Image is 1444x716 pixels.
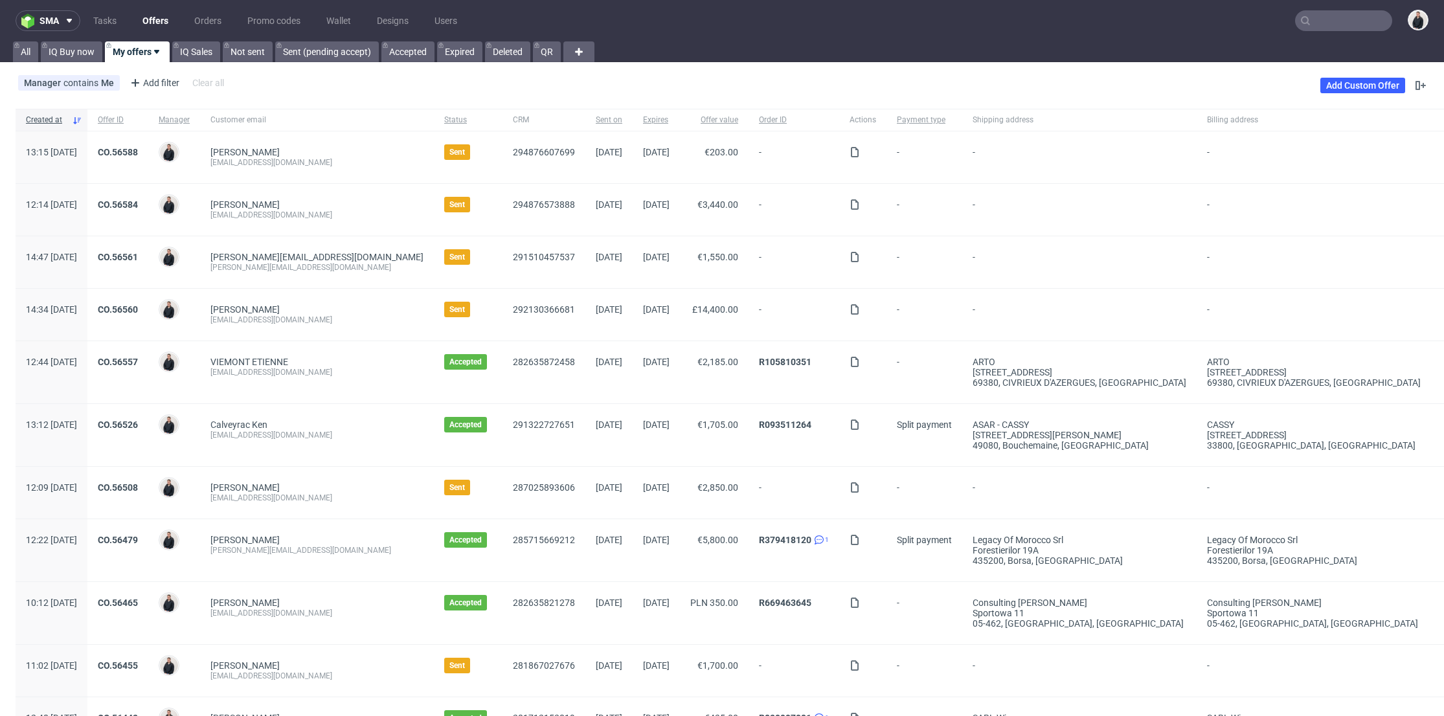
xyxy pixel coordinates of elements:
a: Sent (pending accept) [275,41,379,62]
span: - [973,304,1186,325]
span: Sent [449,252,465,262]
img: Adrian Margula [160,196,178,214]
a: CO.56508 [98,482,138,493]
span: - [897,482,952,503]
div: Forestierilor 19A [973,545,1186,555]
a: [PERSON_NAME] [210,535,280,545]
span: - [1207,252,1421,273]
div: 49080, Bouchemaine , [GEOGRAPHIC_DATA] [973,440,1186,451]
img: Adrian Margula [160,594,178,612]
span: - [759,147,829,168]
span: Sent [449,199,465,210]
a: IQ Buy now [41,41,102,62]
a: [PERSON_NAME] [210,660,280,671]
span: PLN 350.00 [690,598,738,608]
img: Adrian Margula [160,416,178,434]
a: All [13,41,38,62]
span: [DATE] [643,420,670,430]
span: 1 [825,535,829,545]
div: [PERSON_NAME][EMAIL_ADDRESS][DOMAIN_NAME] [210,262,423,273]
a: 294876573888 [513,199,575,210]
span: 14:47 [DATE] [26,252,77,262]
span: 13:12 [DATE] [26,420,77,430]
a: 282635872458 [513,357,575,367]
a: Wallet [319,10,359,31]
span: [DATE] [596,304,622,315]
a: Offers [135,10,176,31]
span: [DATE] [596,199,622,210]
a: 281867027676 [513,660,575,671]
span: - [897,357,952,388]
a: CO.56557 [98,357,138,367]
span: - [1207,147,1421,168]
a: Accepted [381,41,434,62]
span: - [759,252,829,273]
a: Orders [186,10,229,31]
a: Add Custom Offer [1320,78,1405,93]
span: [PERSON_NAME][EMAIL_ADDRESS][DOMAIN_NAME] [210,252,423,262]
div: Legacy of Morocco Srl [973,535,1186,545]
a: R669463645 [759,598,811,608]
div: Me [101,78,114,88]
span: [DATE] [643,598,670,608]
img: Adrian Margula [160,478,178,497]
span: €3,440.00 [697,199,738,210]
span: - [759,199,829,220]
span: [DATE] [596,357,622,367]
div: ASAR - CASSY [973,420,1186,430]
span: [DATE] [643,535,670,545]
span: - [1207,199,1421,220]
a: My offers [105,41,170,62]
span: [DATE] [596,660,622,671]
span: Offer ID [98,115,138,126]
span: Status [444,115,492,126]
a: VIEMONT ETIENNE [210,357,288,367]
span: €1,705.00 [697,420,738,430]
span: CRM [513,115,575,126]
div: [EMAIL_ADDRESS][DOMAIN_NAME] [210,315,423,325]
span: €1,700.00 [697,660,738,671]
div: [STREET_ADDRESS] [1207,367,1421,377]
a: Tasks [85,10,124,31]
span: 12:14 [DATE] [26,199,77,210]
span: Accepted [449,420,482,430]
span: [DATE] [643,304,670,315]
img: Adrian Margula [160,656,178,675]
span: - [897,598,952,629]
a: 285715669212 [513,535,575,545]
a: R379418120 [759,535,811,545]
a: 294876607699 [513,147,575,157]
a: 287025893606 [513,482,575,493]
span: Shipping address [973,115,1186,126]
span: [DATE] [596,598,622,608]
span: £14,400.00 [692,304,738,315]
a: Not sent [223,41,273,62]
span: [DATE] [643,357,670,367]
span: [DATE] [596,535,622,545]
a: 1 [811,535,829,545]
span: sma [39,16,59,25]
div: Clear all [190,74,227,92]
span: 10:12 [DATE] [26,598,77,608]
div: [EMAIL_ADDRESS][DOMAIN_NAME] [210,157,423,168]
span: - [973,199,1186,220]
span: Sent [449,304,465,315]
span: €2,185.00 [697,357,738,367]
div: ARTO [1207,357,1421,367]
span: - [759,660,829,681]
img: logo [21,14,39,28]
a: 282635821278 [513,598,575,608]
a: CO.56584 [98,199,138,210]
div: 435200, Borsa , [GEOGRAPHIC_DATA] [1207,555,1421,566]
span: 13:15 [DATE] [26,147,77,157]
span: Payment type [897,115,952,126]
a: 291322727651 [513,420,575,430]
span: - [897,660,952,681]
div: Add filter [125,73,182,93]
div: 69380, CIVRIEUX D'AZERGUES , [GEOGRAPHIC_DATA] [1207,377,1421,388]
span: [DATE] [596,420,622,430]
span: 14:34 [DATE] [26,304,77,315]
div: CASSY [1207,420,1421,430]
span: €1,550.00 [697,252,738,262]
span: Sent on [596,115,622,126]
